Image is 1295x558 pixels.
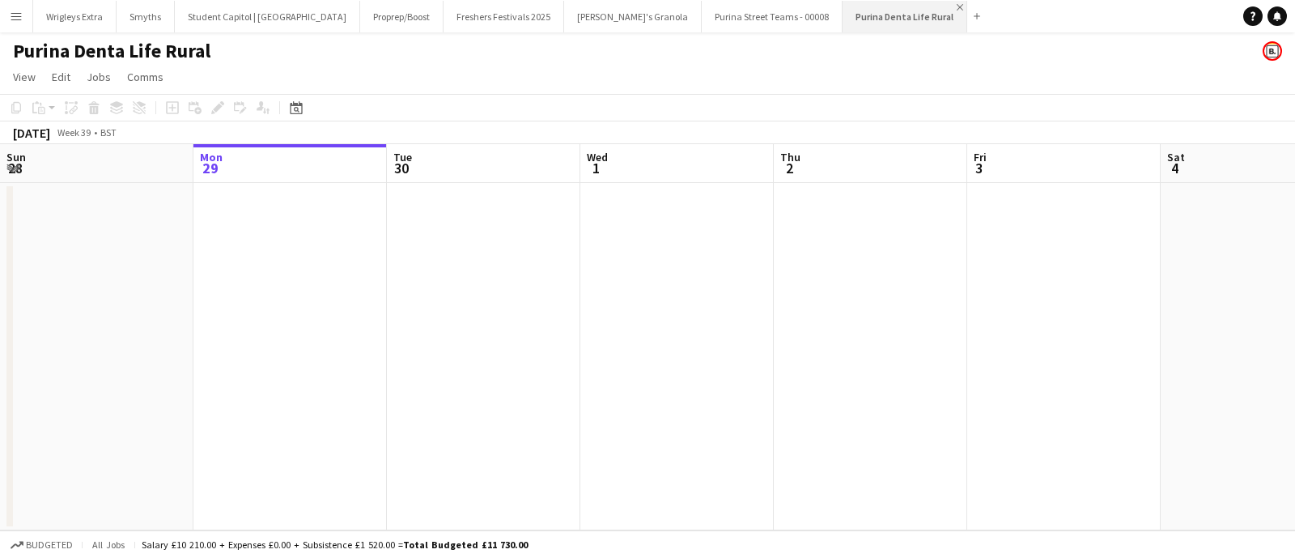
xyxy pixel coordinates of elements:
[587,150,608,164] span: Wed
[45,66,77,87] a: Edit
[702,1,843,32] button: Purina Street Teams - 00008
[1167,150,1185,164] span: Sat
[52,70,70,84] span: Edit
[89,539,128,551] span: All jobs
[780,150,800,164] span: Thu
[117,1,175,32] button: Smyths
[13,39,210,63] h1: Purina Denta Life Rural
[200,150,223,164] span: Mon
[584,159,608,177] span: 1
[33,1,117,32] button: Wrigleys Extra
[197,159,223,177] span: 29
[974,150,987,164] span: Fri
[13,125,50,141] div: [DATE]
[100,126,117,138] div: BST
[87,70,111,84] span: Jobs
[391,159,412,177] span: 30
[8,536,75,554] button: Budgeted
[403,539,528,551] span: Total Budgeted £11 730.00
[80,66,117,87] a: Jobs
[564,1,702,32] button: [PERSON_NAME]'s Granola
[1165,159,1185,177] span: 4
[971,159,987,177] span: 3
[26,539,73,551] span: Budgeted
[127,70,163,84] span: Comms
[393,150,412,164] span: Tue
[53,126,94,138] span: Week 39
[13,70,36,84] span: View
[444,1,564,32] button: Freshers Festivals 2025
[360,1,444,32] button: Proprep/Boost
[175,1,360,32] button: Student Capitol | [GEOGRAPHIC_DATA]
[142,539,528,551] div: Salary £10 210.00 + Expenses £0.00 + Subsistence £1 520.00 =
[1263,41,1282,61] app-user-avatar: Bounce Activations Ltd
[4,159,26,177] span: 28
[121,66,170,87] a: Comms
[778,159,800,177] span: 2
[6,150,26,164] span: Sun
[6,66,42,87] a: View
[843,1,967,32] button: Purina Denta Life Rural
